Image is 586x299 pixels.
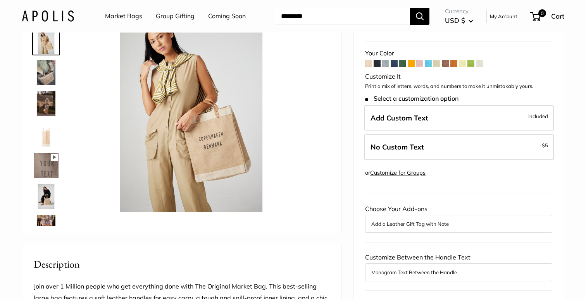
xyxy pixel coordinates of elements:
button: Search [410,8,429,25]
span: $5 [542,142,548,148]
button: USD $ [445,14,473,27]
a: Coming Soon [208,10,246,22]
span: 0 [538,9,546,17]
div: Customize Between the Handle Text [365,252,552,281]
img: Market Bag in Natural [34,153,59,178]
a: 0 Cart [531,10,564,22]
img: Market Bag in Natural [34,29,59,54]
a: description_13" wide, 18" high, 8" deep; handles: 3.5" [32,120,60,148]
h2: Description [34,257,329,272]
p: Print a mix of letters, words, and numbers to make it unmistakably yours. [365,82,552,90]
span: No Custom Text [371,143,424,151]
a: Market Bag in Natural [32,151,60,179]
label: Leave Blank [364,134,554,160]
span: - [539,141,548,150]
span: Currency [445,6,473,17]
a: Market Bag in Natural [32,58,60,86]
img: Market Bag in Natural [34,91,59,116]
a: Customize for Groups [370,169,426,176]
div: Choose Your Add-ons [365,203,552,233]
img: Market Bag in Natural [34,215,59,240]
div: Customize It [365,71,552,82]
a: Market Bag in Natural [32,182,60,210]
input: Search... [275,8,410,25]
span: USD $ [445,16,465,24]
a: Market Bag in Natural [32,27,60,55]
img: description_13" wide, 18" high, 8" deep; handles: 3.5" [34,122,59,147]
img: Market Bag in Natural [34,184,59,209]
span: Select a customization option [365,95,458,102]
a: Market Bag in Natural [32,213,60,241]
button: Add a Leather Gift Tag with Note [371,219,546,229]
a: Market Bags [105,10,142,22]
div: Your Color [365,48,552,59]
span: Cart [551,12,564,20]
a: My Account [490,12,517,21]
a: Market Bag in Natural [32,89,60,117]
img: Market Bag in Natural [34,60,59,85]
div: or [365,168,426,178]
button: Monogram Text Between the Handle [371,268,546,277]
label: Add Custom Text [364,105,554,131]
a: Group Gifting [156,10,195,22]
span: Add Custom Text [371,113,428,122]
span: Included [528,112,548,121]
img: Apolis [22,10,74,22]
